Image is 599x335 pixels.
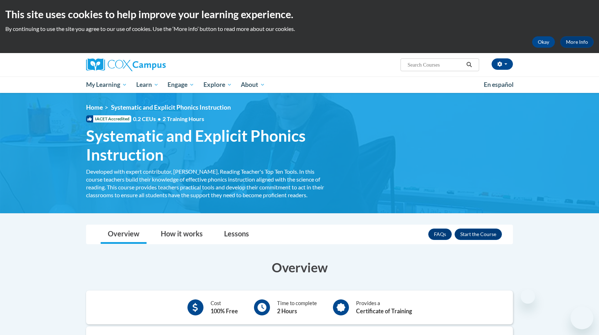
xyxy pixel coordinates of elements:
[86,126,332,164] span: Systematic and Explicit Phonics Instruction
[484,81,514,88] span: En español
[237,77,270,93] a: About
[154,225,210,244] a: How it works
[428,229,452,240] a: FAQs
[132,77,163,93] a: Learn
[158,115,161,122] span: •
[464,61,475,69] button: Search
[81,77,132,93] a: My Learning
[86,115,131,122] span: IACET Accredited
[75,77,524,93] div: Main menu
[86,258,513,276] h3: Overview
[163,77,199,93] a: Engage
[5,25,594,33] p: By continuing to use the site you agree to our use of cookies. Use the ‘More info’ button to read...
[532,36,555,48] button: Okay
[101,225,147,244] a: Overview
[86,58,166,71] img: Cox Campus
[168,80,194,89] span: Engage
[111,104,231,111] span: Systematic and Explicit Phonics Instruction
[5,7,594,21] h2: This site uses cookies to help improve your learning experience.
[163,115,204,122] span: 2 Training Hours
[492,58,513,70] button: Account Settings
[133,115,204,123] span: 0.2 CEUs
[455,229,502,240] button: Enroll
[136,80,159,89] span: Learn
[211,299,238,315] div: Cost
[479,77,518,92] a: En español
[86,168,332,199] div: Developed with expert contributor, [PERSON_NAME], Reading Teacher's Top Ten Tools. In this course...
[241,80,265,89] span: About
[356,308,412,314] b: Certificate of Training
[86,80,127,89] span: My Learning
[203,80,232,89] span: Explore
[571,307,593,329] iframe: Button to launch messaging window
[407,61,464,69] input: Search Courses
[560,36,594,48] a: More Info
[277,308,297,314] b: 2 Hours
[211,308,238,314] b: 100% Free
[217,225,256,244] a: Lessons
[521,289,535,304] iframe: Close message
[86,58,221,71] a: Cox Campus
[199,77,237,93] a: Explore
[356,299,412,315] div: Provides a
[86,104,103,111] a: Home
[277,299,317,315] div: Time to complete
